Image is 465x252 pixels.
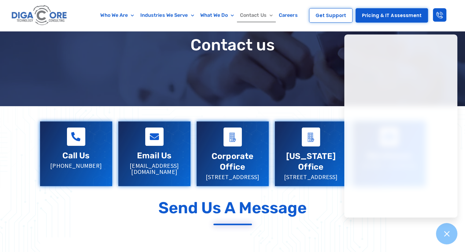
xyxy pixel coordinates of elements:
[281,174,341,180] p: [STREET_ADDRESS]
[46,163,106,169] p: [PHONE_NUMBER]
[237,8,276,22] a: Contact Us
[10,3,69,28] img: Digacore logo 1
[197,8,237,22] a: What We Do
[302,128,320,146] a: Virginia Office
[137,8,197,22] a: Industries We Serve
[316,13,346,18] span: Get Support
[158,198,307,217] p: Send Us a Message
[223,128,242,146] a: Corporate Office
[145,128,164,146] a: Email Us
[203,174,263,180] p: [STREET_ADDRESS]
[97,8,137,22] a: Who We Are
[309,8,352,23] a: Get Support
[276,8,301,22] a: Careers
[37,36,428,54] h1: Contact us
[362,13,422,18] span: Pricing & IT Assessment
[286,151,336,172] a: [US_STATE] Office
[212,151,253,172] a: Corporate Office
[137,151,172,160] a: Email Us
[356,8,428,23] a: Pricing & IT Assessment
[124,163,184,175] p: [EMAIL_ADDRESS][DOMAIN_NAME]
[344,34,457,218] iframe: Chatgenie Messenger
[67,128,85,146] a: Call Us
[93,8,305,22] nav: Menu
[62,151,90,160] a: Call Us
